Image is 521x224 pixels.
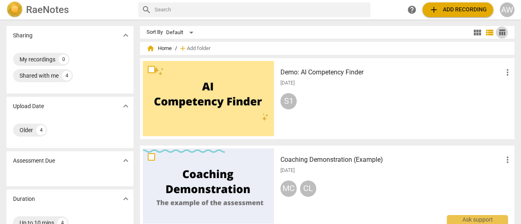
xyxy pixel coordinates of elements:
div: Ask support [447,215,508,224]
p: Sharing [13,31,33,40]
div: 0 [59,54,68,64]
button: Tile view [471,26,484,39]
div: Older [20,126,33,134]
button: Show more [120,29,132,41]
a: Demo: AI Competency Finder[DATE]S1 [143,61,512,136]
span: expand_more [121,156,131,165]
div: Shared with me [20,72,59,80]
span: search [142,5,151,15]
span: view_module [473,28,482,37]
span: Add folder [187,46,210,52]
span: [DATE] [280,167,295,174]
a: Coaching Demonstration (Example)[DATE]MCCL [143,148,512,224]
h2: RaeNotes [26,4,69,15]
img: Logo [7,2,23,18]
button: Upload [422,2,493,17]
span: expand_more [121,194,131,204]
div: CL [300,181,316,197]
div: 4 [36,125,46,135]
p: Assessment Due [13,157,55,165]
span: Home [147,44,172,52]
button: Show more [120,154,132,167]
div: Sort By [147,29,163,35]
span: expand_more [121,30,131,40]
span: expand_more [121,101,131,111]
div: 4 [62,71,72,80]
button: Show more [120,193,132,205]
button: Show more [120,100,132,112]
h3: Demo: AI Competency Finder [280,67,503,77]
button: List view [484,26,496,39]
div: MC [280,181,297,197]
button: AW [500,2,514,17]
span: Add recording [429,5,487,15]
span: / [175,46,177,52]
span: [DATE] [280,80,295,87]
span: home [147,44,155,52]
span: table_chart [498,28,506,36]
h3: Coaching Demonstration (Example) [280,155,503,165]
a: LogoRaeNotes [7,2,132,18]
div: Default [166,26,196,39]
button: Table view [496,26,508,39]
p: Upload Date [13,102,44,111]
div: My recordings [20,55,55,63]
span: view_list [485,28,495,37]
a: Help [405,2,419,17]
div: S1 [280,93,297,109]
span: more_vert [503,67,512,77]
span: add [429,5,439,15]
span: more_vert [503,155,512,165]
span: help [407,5,417,15]
p: Duration [13,195,35,203]
input: Search [155,3,367,16]
span: add [179,44,187,52]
